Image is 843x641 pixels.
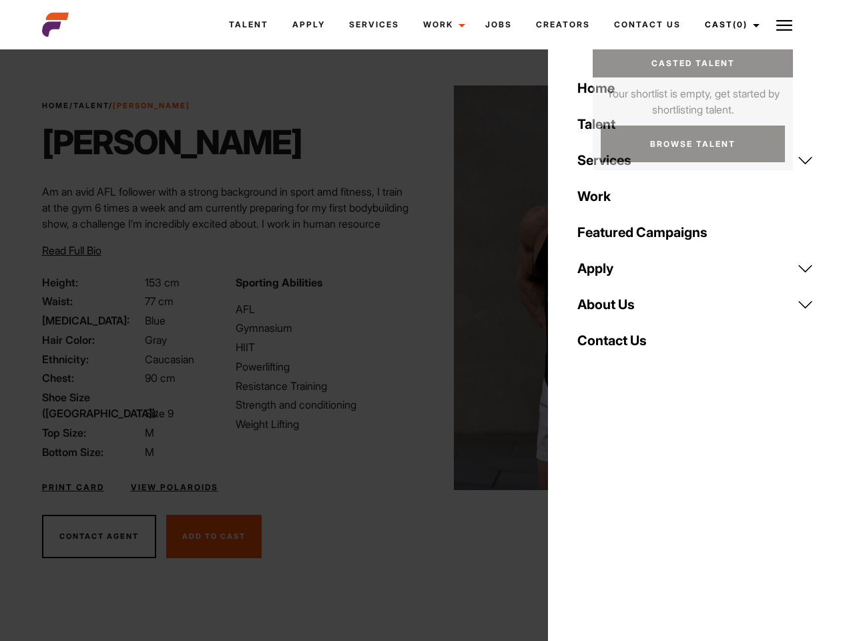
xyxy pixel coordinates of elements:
a: Browse Talent [601,126,785,162]
img: cropped-aefm-brand-fav-22-square.png [42,11,69,38]
span: M [145,426,154,439]
span: Height: [42,274,142,290]
a: Jobs [473,7,524,43]
span: Waist: [42,293,142,309]
a: Print Card [42,481,104,493]
a: Home [569,70,822,106]
li: Resistance Training [236,378,413,394]
a: Casted Talent [593,49,793,77]
li: Powerlifting [236,359,413,375]
a: Talent [73,101,109,110]
span: Shoe Size ([GEOGRAPHIC_DATA]): [42,389,142,421]
li: Weight Lifting [236,416,413,432]
p: Your shortlist is empty, get started by shortlisting talent. [593,77,793,118]
a: Services [569,142,822,178]
span: Hair Color: [42,332,142,348]
a: Talent [569,106,822,142]
button: Add To Cast [166,515,262,559]
a: Apply [569,250,822,286]
span: 77 cm [145,294,174,308]
span: M [145,445,154,459]
a: Contact Us [602,7,693,43]
a: Cast(0) [693,7,768,43]
span: Top Size: [42,425,142,441]
span: (0) [733,19,748,29]
button: Read Full Bio [42,242,101,258]
span: Size 9 [145,407,174,420]
a: Talent [217,7,280,43]
a: Featured Campaigns [569,214,822,250]
span: Bottom Size: [42,444,142,460]
a: View Polaroids [131,481,218,493]
p: Am an avid AFL follower with a strong background in sport amd fitness, I train at the gym 6 times... [42,184,414,312]
a: About Us [569,286,822,323]
strong: Sporting Abilities [236,276,322,289]
span: Gray [145,333,167,347]
span: / / [42,100,190,112]
button: Contact Agent [42,515,156,559]
li: HIIT [236,339,413,355]
img: Burger icon [776,17,792,33]
a: Work [569,178,822,214]
span: Add To Cast [182,531,246,541]
li: AFL [236,301,413,317]
strong: [PERSON_NAME] [113,101,190,110]
span: Chest: [42,370,142,386]
li: Gymnasium [236,320,413,336]
span: 90 cm [145,371,176,385]
h1: [PERSON_NAME] [42,122,302,162]
a: Creators [524,7,602,43]
span: Read Full Bio [42,244,101,257]
span: [MEDICAL_DATA]: [42,312,142,329]
span: 153 cm [145,276,180,289]
span: Ethnicity: [42,351,142,367]
a: Apply [280,7,337,43]
a: Contact Us [569,323,822,359]
a: Services [337,7,411,43]
span: Blue [145,314,166,327]
li: Strength and conditioning [236,397,413,413]
a: Home [42,101,69,110]
span: Caucasian [145,353,194,366]
a: Work [411,7,473,43]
